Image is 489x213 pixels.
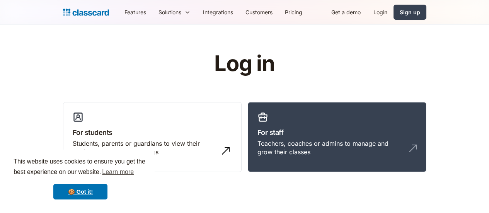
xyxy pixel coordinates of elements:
a: Features [118,3,152,21]
h3: For staff [257,127,417,138]
a: Customers [239,3,279,21]
a: Get a demo [325,3,367,21]
div: Solutions [152,3,197,21]
a: Integrations [197,3,239,21]
div: Sign up [400,8,420,16]
a: Pricing [279,3,308,21]
h3: For students [73,127,232,138]
div: cookieconsent [6,150,155,207]
a: Sign up [394,5,426,20]
a: For staffTeachers, coaches or admins to manage and grow their classes [248,102,426,172]
a: For studentsStudents, parents or guardians to view their profile and manage bookings [63,102,242,172]
div: Teachers, coaches or admins to manage and grow their classes [257,139,401,157]
a: dismiss cookie message [53,184,107,199]
div: Students, parents or guardians to view their profile and manage bookings [73,139,216,157]
a: Login [367,3,394,21]
a: learn more about cookies [101,166,135,178]
span: This website uses cookies to ensure you get the best experience on our website. [14,157,147,178]
div: Solutions [158,8,181,16]
a: Logo [63,7,109,18]
h1: Log in [122,52,367,76]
